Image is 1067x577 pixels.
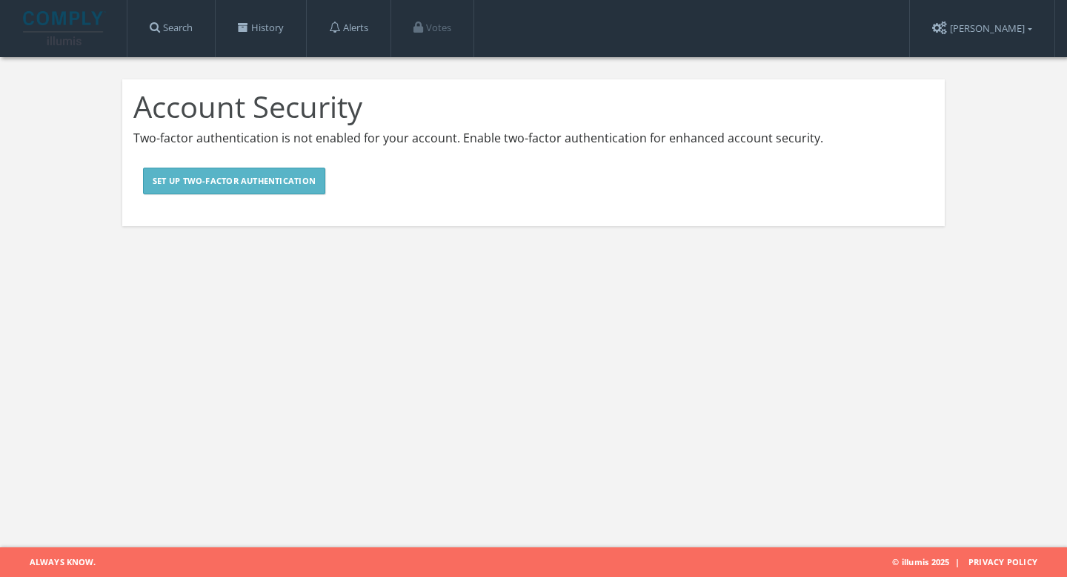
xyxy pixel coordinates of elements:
[143,168,325,194] a: Set Up Two-factor Authentication
[892,547,1056,577] span: © illumis 2025
[23,11,106,45] img: illumis
[133,90,934,123] h1: Account Security
[11,547,96,577] span: Always Know.
[949,556,965,567] span: |
[133,129,934,147] p: Two-factor authentication is not enabled for your account. Enable two-factor authentication for e...
[968,556,1037,567] a: Privacy Policy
